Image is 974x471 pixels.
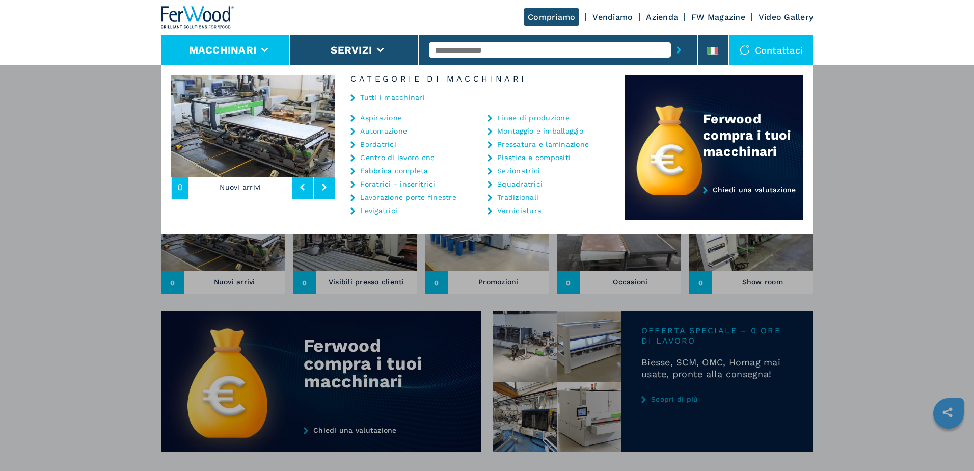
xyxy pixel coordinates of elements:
[161,6,234,29] img: Ferwood
[592,12,633,22] a: Vendiamo
[497,127,583,135] a: Montaggio e imballaggio
[497,141,589,148] a: Pressatura e laminazione
[189,44,257,56] button: Macchinari
[497,154,571,161] a: Plastica e compositi
[360,194,456,201] a: Lavorazione porte finestre
[171,75,335,177] img: image
[703,111,803,160] div: Ferwood compra i tuoi macchinari
[524,8,579,26] a: Compriamo
[646,12,678,22] a: Azienda
[360,180,435,188] a: Foratrici - inseritrici
[497,194,538,201] a: Tradizionali
[360,94,425,101] a: Tutti i macchinari
[729,35,814,65] div: Contattaci
[360,154,435,161] a: Centro di lavoro cnc
[331,44,372,56] button: Servizi
[497,114,570,121] a: Linee di produzione
[497,207,542,214] a: Verniciatura
[335,75,625,83] h6: Categorie di Macchinari
[177,182,183,192] span: 0
[360,127,407,135] a: Automazione
[740,45,750,55] img: Contattaci
[360,207,397,214] a: Levigatrici
[625,186,803,221] a: Chiedi una valutazione
[360,141,396,148] a: Bordatrici
[691,12,745,22] a: FW Magazine
[360,114,402,121] a: Aspirazione
[360,167,428,174] a: Fabbrica completa
[497,167,540,174] a: Sezionatrici
[497,180,543,188] a: Squadratrici
[335,75,499,177] img: image
[671,38,687,62] button: submit-button
[188,175,292,199] p: Nuovi arrivi
[759,12,813,22] a: Video Gallery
